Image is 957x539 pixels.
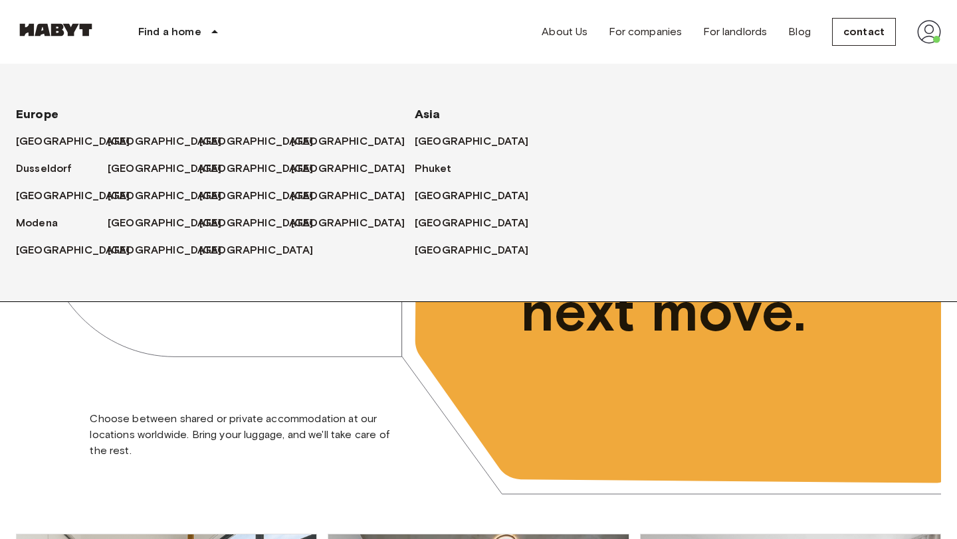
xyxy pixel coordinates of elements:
a: [GEOGRAPHIC_DATA] [415,133,542,150]
a: [GEOGRAPHIC_DATA] [415,242,542,259]
font: contact [843,25,885,38]
font: [GEOGRAPHIC_DATA] [16,135,130,147]
a: [GEOGRAPHIC_DATA] [291,215,419,232]
a: [GEOGRAPHIC_DATA] [108,133,235,150]
a: [GEOGRAPHIC_DATA] [199,215,327,232]
font: Find a home [138,25,201,38]
font: About Us [542,25,587,38]
font: [GEOGRAPHIC_DATA] [16,189,130,202]
font: For landlords [703,25,767,38]
a: [GEOGRAPHIC_DATA] [415,188,542,204]
font: [GEOGRAPHIC_DATA] [199,216,314,229]
font: [GEOGRAPHIC_DATA] [108,244,222,256]
a: [GEOGRAPHIC_DATA] [108,215,235,232]
font: [GEOGRAPHIC_DATA] [415,189,529,202]
font: [GEOGRAPHIC_DATA] [415,135,529,147]
a: Dusseldorf [16,161,86,177]
a: [GEOGRAPHIC_DATA] [16,133,144,150]
a: [GEOGRAPHIC_DATA] [108,242,235,259]
a: [GEOGRAPHIC_DATA] [199,188,327,204]
font: Europe [16,107,58,121]
a: [GEOGRAPHIC_DATA] [291,161,419,177]
img: Habyt [16,23,96,37]
font: [GEOGRAPHIC_DATA] [108,189,222,202]
a: [GEOGRAPHIC_DATA] [108,188,235,204]
a: [GEOGRAPHIC_DATA] [199,133,327,150]
font: Choose between shared or private accommodation at our locations worldwide. Bring your luggage, an... [90,412,389,457]
a: [GEOGRAPHIC_DATA] [199,161,327,177]
font: Phuket [415,162,451,175]
a: [GEOGRAPHIC_DATA] [291,133,419,150]
font: [GEOGRAPHIC_DATA] [199,244,314,256]
font: [GEOGRAPHIC_DATA] [291,189,405,202]
a: [GEOGRAPHIC_DATA] [199,242,327,259]
a: contact [832,18,896,46]
font: Asia [415,107,441,121]
font: [GEOGRAPHIC_DATA] [108,162,222,175]
font: Modena [16,216,58,229]
a: [GEOGRAPHIC_DATA] [16,242,144,259]
a: About Us [542,24,587,40]
font: [GEOGRAPHIC_DATA] [291,162,405,175]
font: [GEOGRAPHIC_DATA] [291,216,405,229]
font: [GEOGRAPHIC_DATA] [291,135,405,147]
a: Modena [16,215,71,232]
font: For companies [609,25,682,38]
font: [GEOGRAPHIC_DATA] [199,162,314,175]
font: [GEOGRAPHIC_DATA] [108,216,222,229]
font: Unlock your next move. [521,207,841,345]
font: [GEOGRAPHIC_DATA] [16,244,130,256]
font: [GEOGRAPHIC_DATA] [415,216,529,229]
font: [GEOGRAPHIC_DATA] [108,135,222,147]
font: [GEOGRAPHIC_DATA] [199,189,314,202]
a: Phuket [415,161,465,177]
font: [GEOGRAPHIC_DATA] [199,135,314,147]
a: [GEOGRAPHIC_DATA] [16,188,144,204]
font: [GEOGRAPHIC_DATA] [415,244,529,256]
a: [GEOGRAPHIC_DATA] [415,215,542,232]
a: [GEOGRAPHIC_DATA] [291,188,419,204]
a: [GEOGRAPHIC_DATA] [108,161,235,177]
font: Blog [788,25,811,38]
font: Dusseldorf [16,162,72,175]
a: Blog [788,24,811,40]
a: For landlords [703,24,767,40]
a: For companies [609,24,682,40]
img: avatar [917,20,941,44]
